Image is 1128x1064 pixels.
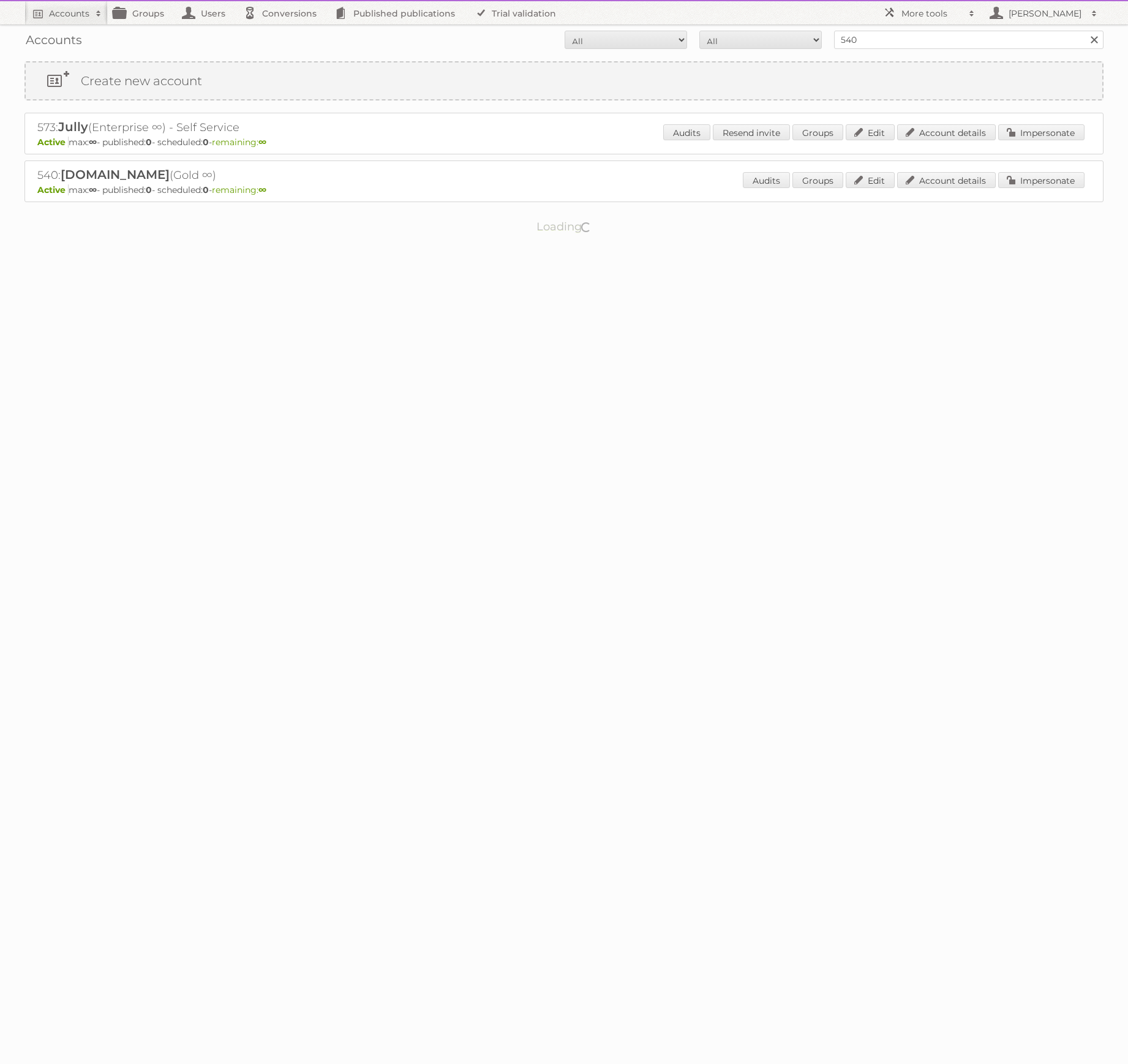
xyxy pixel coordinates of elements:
h2: 540: (Gold ∞) [37,167,466,183]
a: Groups [792,172,843,188]
a: Edit [846,124,895,140]
a: Groups [108,1,176,25]
a: Audits [743,172,790,188]
a: Groups [792,124,843,140]
a: Account details [897,124,996,140]
a: Edit [846,172,895,188]
strong: ∞ [258,137,266,148]
strong: ∞ [89,137,97,148]
h2: More tools [901,7,963,20]
a: Resend invite [713,124,790,140]
a: Impersonate [998,124,1085,140]
a: Impersonate [998,172,1085,188]
a: More tools [877,1,981,25]
a: Trial validation [467,1,568,25]
span: Active [37,184,69,195]
strong: ∞ [258,184,266,195]
span: Active [37,137,69,148]
a: Published publications [329,1,467,25]
h2: Accounts [49,7,89,20]
strong: 0 [203,184,209,195]
a: Users [176,1,238,25]
a: Account details [897,172,996,188]
strong: ∞ [89,184,97,195]
a: Conversions [238,1,329,25]
h2: [PERSON_NAME] [1006,7,1085,20]
strong: 0 [203,137,209,148]
a: Accounts [24,1,108,25]
a: Audits [663,124,710,140]
p: max: - published: - scheduled: - [37,137,1091,148]
a: Create new account [26,62,1102,99]
strong: 0 [146,184,152,195]
span: [DOMAIN_NAME] [61,167,170,182]
h2: 573: (Enterprise ∞) - Self Service [37,119,466,135]
a: [PERSON_NAME] [981,1,1104,25]
p: Loading [498,214,631,239]
span: remaining: [212,184,266,195]
strong: 0 [146,137,152,148]
p: max: - published: - scheduled: - [37,184,1091,195]
span: Jully [58,119,88,134]
span: remaining: [212,137,266,148]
